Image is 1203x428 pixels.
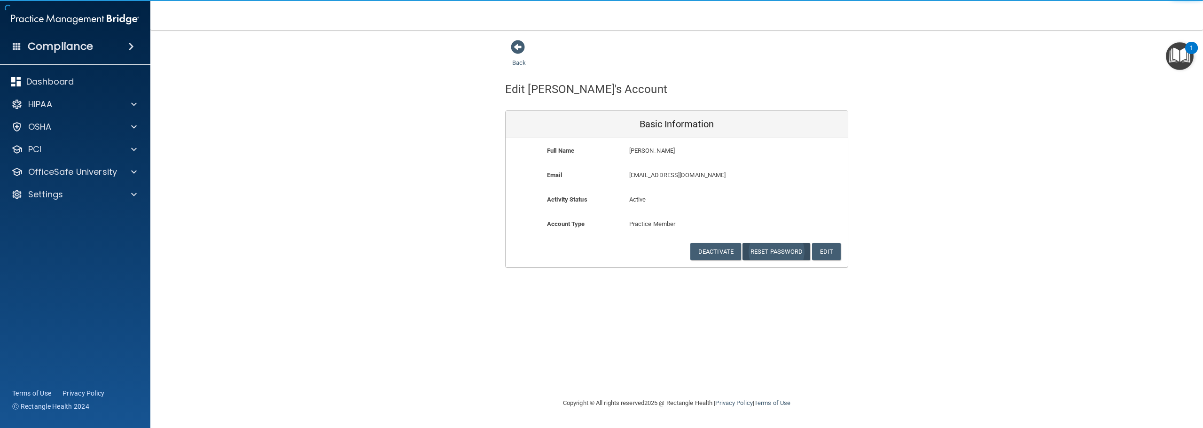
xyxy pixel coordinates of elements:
[629,170,779,181] p: [EMAIL_ADDRESS][DOMAIN_NAME]
[11,189,137,200] a: Settings
[547,171,562,179] b: Email
[506,111,848,138] div: Basic Information
[28,166,117,178] p: OfficeSafe University
[28,121,52,132] p: OSHA
[742,243,810,260] button: Reset Password
[547,220,585,227] b: Account Type
[11,99,137,110] a: HIPAA
[11,166,137,178] a: OfficeSafe University
[547,196,587,203] b: Activity Status
[505,83,667,95] h4: Edit [PERSON_NAME]'s Account
[28,99,52,110] p: HIPAA
[11,144,137,155] a: PCI
[629,145,779,156] p: [PERSON_NAME]
[28,189,63,200] p: Settings
[11,77,21,86] img: dashboard.aa5b2476.svg
[1166,42,1194,70] button: Open Resource Center, 1 new notification
[28,144,41,155] p: PCI
[547,147,574,154] b: Full Name
[1190,48,1193,60] div: 1
[812,243,841,260] button: Edit
[505,388,848,418] div: Copyright © All rights reserved 2025 @ Rectangle Health | |
[28,40,93,53] h4: Compliance
[12,402,89,411] span: Ⓒ Rectangle Health 2024
[512,48,526,66] a: Back
[11,121,137,132] a: OSHA
[754,399,790,406] a: Terms of Use
[62,389,105,398] a: Privacy Policy
[629,194,725,205] p: Active
[715,399,752,406] a: Privacy Policy
[690,243,741,260] button: Deactivate
[26,76,74,87] p: Dashboard
[629,218,725,230] p: Practice Member
[11,10,139,29] img: PMB logo
[12,389,51,398] a: Terms of Use
[11,76,137,87] a: Dashboard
